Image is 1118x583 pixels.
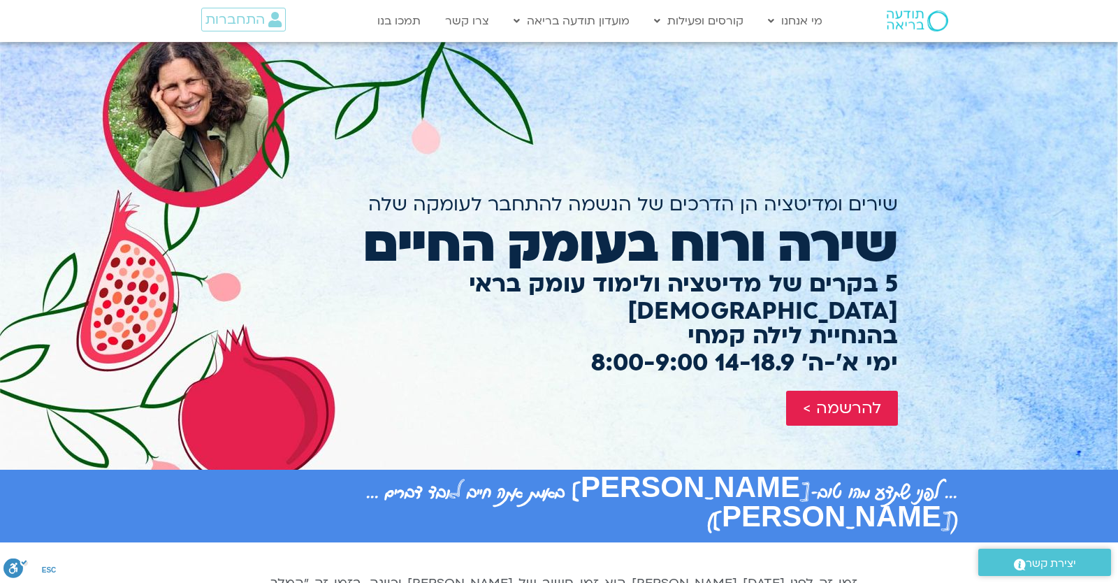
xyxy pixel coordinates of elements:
a: להרשמה > [786,391,898,426]
span: התחברות [205,12,265,27]
a: תמכו בנו [370,8,428,34]
a: מועדון תודעה בריאה [507,8,637,34]
a: צרו קשר [438,8,496,34]
a: קורסים ופעילות [647,8,750,34]
span: יצירת קשר [1026,554,1076,573]
h2: בהנחיית לילה קמחי ימי א׳-ה׳ 14-18.9 8:00-9:00 [220,322,898,377]
a: יצירת קשר [978,549,1111,576]
h2: ... לפני שתדע מהו טוב-[PERSON_NAME] באמת אתה חייב לאבד דברים ... ([PERSON_NAME]) [161,477,957,535]
a: התחברות [201,8,286,31]
a: מי אנחנו [761,8,829,34]
span: להרשמה > [803,399,881,417]
img: תודעה בריאה [887,10,948,31]
h2: שירים ומדיטציה הן הדרכים של הנשמה להתחבר לעומקה שלה [220,194,898,215]
h2: שירה ורוח בעומק החיים [220,216,898,273]
h2: 5 בקרים של מדיטציה ולימוד עומק בראי [DEMOGRAPHIC_DATA] [220,271,898,325]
